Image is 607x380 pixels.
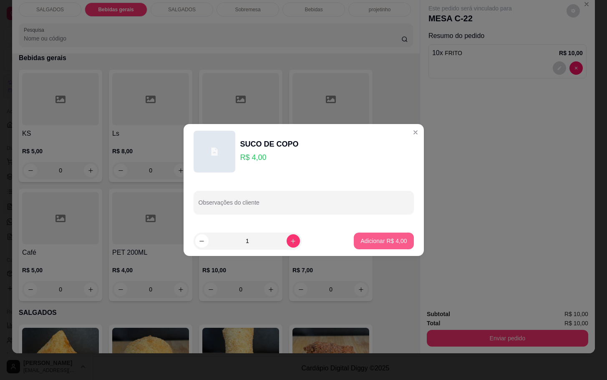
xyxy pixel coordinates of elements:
button: Close [409,126,422,139]
button: increase-product-quantity [287,234,300,248]
div: SUCO DE COPO [240,138,299,150]
input: Observações do cliente [199,202,409,210]
button: decrease-product-quantity [195,234,209,248]
p: Adicionar R$ 4,00 [360,237,407,245]
button: Adicionar R$ 4,00 [354,233,413,249]
p: R$ 4,00 [240,152,299,163]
